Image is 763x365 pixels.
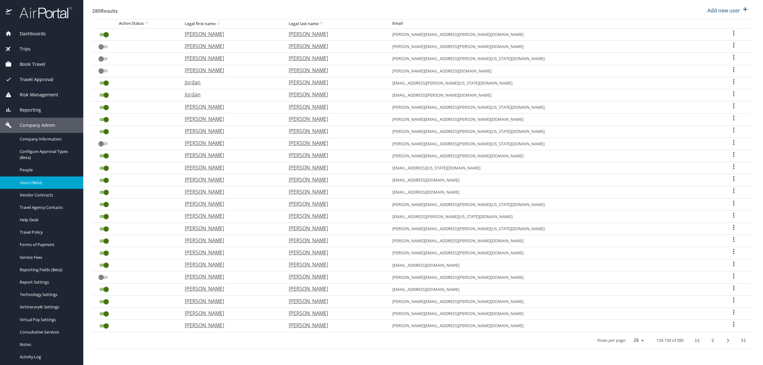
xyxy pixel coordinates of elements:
h3: 280 Results [92,3,118,15]
p: [PERSON_NAME] [289,224,380,232]
select: rows per page [629,336,646,345]
p: [PERSON_NAME] [289,297,380,305]
p: [PERSON_NAME] [289,200,380,208]
td: [PERSON_NAME][EMAIL_ADDRESS][PERSON_NAME][DOMAIN_NAME] [387,235,716,247]
span: Risk Management [12,91,58,98]
p: [PERSON_NAME] [289,188,380,196]
p: [PERSON_NAME] [185,176,276,183]
p: [PERSON_NAME] [185,139,276,147]
p: 126-150 of 280 [656,338,684,342]
button: sort [144,21,150,27]
p: [PERSON_NAME] [185,297,276,305]
span: Company Information [20,136,76,142]
button: last page [736,333,751,348]
p: [PERSON_NAME] [289,115,380,123]
td: [PERSON_NAME][EMAIL_ADDRESS][PERSON_NAME][DOMAIN_NAME] [387,247,716,259]
p: [PERSON_NAME] [185,237,276,244]
td: [PERSON_NAME][EMAIL_ADDRESS][PERSON_NAME][DOMAIN_NAME] [387,296,716,308]
p: [PERSON_NAME] [185,249,276,256]
p: [PERSON_NAME] [185,151,276,159]
p: [PERSON_NAME] [185,127,276,135]
span: Trips [12,45,31,52]
p: Rows per page: [597,338,626,342]
span: Technology Settings [20,292,76,298]
span: Help Desk [20,217,76,223]
span: Activity Log [20,354,76,360]
p: [PERSON_NAME] [289,66,380,74]
th: Legal first name [180,19,284,28]
button: previous page [705,333,720,348]
p: [PERSON_NAME] [289,79,380,86]
p: [PERSON_NAME] [289,212,380,220]
span: Airtinerary® Settings [20,304,76,310]
span: Notes [20,341,76,348]
td: [EMAIL_ADDRESS][DOMAIN_NAME] [387,186,716,198]
span: Service Fees [20,254,76,260]
p: [PERSON_NAME] [289,164,380,171]
p: [PERSON_NAME] [289,273,380,280]
span: Users (Beta) [20,180,76,186]
span: Consultative Services [20,329,76,335]
td: [PERSON_NAME][EMAIL_ADDRESS][PERSON_NAME][DOMAIN_NAME] [387,308,716,320]
p: [PERSON_NAME] [289,127,380,135]
p: [PERSON_NAME] [185,285,276,293]
th: Active Status [92,19,180,28]
table: User Search Table [92,19,752,349]
p: [PERSON_NAME] [289,261,380,268]
td: [PERSON_NAME][EMAIL_ADDRESS][PERSON_NAME][US_STATE][DOMAIN_NAME] [387,223,716,235]
p: [PERSON_NAME] [185,224,276,232]
p: [PERSON_NAME] [289,103,380,111]
span: Reporting Fields (Beta) [20,267,76,273]
p: [PERSON_NAME] [185,321,276,329]
p: [PERSON_NAME] [185,309,276,317]
img: airportal-logo.png [12,6,72,19]
p: [PERSON_NAME] [185,188,276,196]
td: [PERSON_NAME][EMAIL_ADDRESS][PERSON_NAME][US_STATE][DOMAIN_NAME] [387,101,716,114]
span: Configure Approval Types (Beta) [20,148,76,161]
span: People [20,167,76,173]
p: [PERSON_NAME] [185,66,276,74]
td: [PERSON_NAME][EMAIL_ADDRESS][PERSON_NAME][DOMAIN_NAME] [387,271,716,283]
td: [PERSON_NAME][EMAIL_ADDRESS][PERSON_NAME][DOMAIN_NAME] [387,150,716,162]
span: Company Admin [12,122,55,129]
p: [PERSON_NAME] [185,115,276,123]
p: [PERSON_NAME] [185,30,276,38]
td: [EMAIL_ADDRESS][PERSON_NAME][US_STATE][DOMAIN_NAME] [387,77,716,89]
p: Jordan [185,79,276,86]
th: Email [387,19,716,28]
td: [PERSON_NAME][EMAIL_ADDRESS][PERSON_NAME][US_STATE][DOMAIN_NAME] [387,138,716,150]
button: sort [216,21,222,27]
td: [PERSON_NAME][EMAIL_ADDRESS][PERSON_NAME][US_STATE][DOMAIN_NAME] [387,126,716,138]
p: [PERSON_NAME] [289,176,380,183]
td: [EMAIL_ADDRESS][PERSON_NAME][US_STATE][DOMAIN_NAME] [387,210,716,223]
span: Reporting [12,107,41,114]
p: [PERSON_NAME] [289,139,380,147]
span: Dashboards [12,30,46,37]
p: [PERSON_NAME] [185,164,276,171]
img: icon-airportal.png [6,6,12,19]
p: [PERSON_NAME] [289,91,380,98]
td: [PERSON_NAME][EMAIL_ADDRESS][DOMAIN_NAME] [387,65,716,77]
p: [PERSON_NAME] [289,42,380,50]
td: [PERSON_NAME][EMAIL_ADDRESS][PERSON_NAME][DOMAIN_NAME] [387,28,716,40]
td: [EMAIL_ADDRESS][DOMAIN_NAME] [387,259,716,271]
button: Add new user [705,3,752,17]
td: [PERSON_NAME][EMAIL_ADDRESS][PERSON_NAME][DOMAIN_NAME] [387,41,716,53]
span: Book Travel [12,61,45,68]
p: [PERSON_NAME] [289,249,380,256]
span: Virtual Pay Settings [20,317,76,323]
td: [EMAIL_ADDRESS][PERSON_NAME][DOMAIN_NAME] [387,89,716,101]
p: [PERSON_NAME] [289,30,380,38]
span: Travel Approval [12,76,53,83]
span: Travel Agency Contacts [20,204,76,210]
span: Travel Policy [20,229,76,235]
span: Report Settings [20,279,76,285]
th: Legal last name [284,19,388,28]
button: sort [319,21,325,27]
p: [PERSON_NAME] [289,54,380,62]
span: Forms of Payment [20,242,76,248]
td: [PERSON_NAME][EMAIL_ADDRESS][PERSON_NAME][US_STATE][DOMAIN_NAME] [387,198,716,210]
p: [PERSON_NAME] [289,237,380,244]
p: [PERSON_NAME] [185,273,276,280]
p: [PERSON_NAME] [185,200,276,208]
